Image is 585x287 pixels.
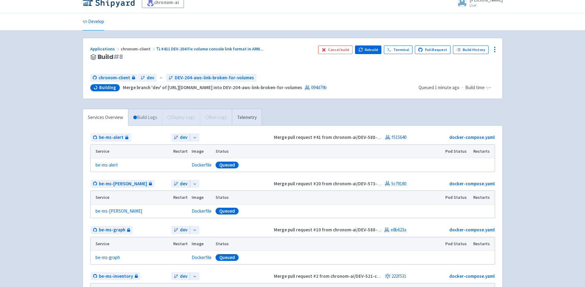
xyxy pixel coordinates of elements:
[171,180,190,188] a: dev
[486,84,491,91] span: -:--
[98,53,123,61] span: Build
[213,145,443,158] th: Status
[192,162,212,168] a: Dockerfile
[159,74,164,81] span: ←
[171,272,190,281] a: dev
[213,237,443,251] th: Status
[443,145,471,158] th: Pod Status
[91,145,171,158] th: Service
[91,237,171,251] th: Service
[189,237,213,251] th: Image
[180,273,187,280] span: dev
[91,180,154,188] a: be-ms-[PERSON_NAME]
[471,237,494,251] th: Restarts
[449,227,495,233] a: docker-compose.yaml
[216,208,239,214] div: Queued
[443,237,471,251] th: Pod Status
[392,134,406,140] a: f515640
[99,226,125,234] span: be-ms-graph
[213,191,443,204] th: Status
[435,85,459,90] time: 1 minute ago
[180,180,187,187] span: dev
[449,181,495,187] a: docker-compose.yaml
[180,226,187,234] span: dev
[415,45,451,54] a: Pull Request
[171,145,190,158] th: Restart
[192,254,212,260] a: Dockerfile
[180,134,187,141] span: dev
[128,109,162,126] a: Build Logs
[471,145,494,158] th: Restarts
[90,46,121,52] a: Applications
[123,85,302,90] strong: Merge branch 'dev' of [URL][DOMAIN_NAME] into DEV-204-aws-link-broken-for-volumes
[91,191,171,204] th: Service
[392,273,406,279] a: 222f531
[96,254,120,261] a: be-ms-graph
[274,181,434,187] strong: Merge pull request #20 from chronom-ai/DEV-573-add-azure-cost-categories
[318,45,353,54] button: Cancel build
[121,46,156,52] span: chronom-client
[453,45,489,54] a: Build History
[471,191,494,204] th: Restarts
[90,74,138,82] a: chronom-client
[96,162,118,169] a: be-ms-alert
[470,3,503,7] small: User
[166,74,256,82] a: DEV-204-aws-link-broken-for-volumes
[274,227,415,233] strong: Merge pull request #10 from chronom-ai/DEV-588-fix-anomaly-query
[99,273,133,280] span: be-ms-inventory
[83,109,128,126] a: Services Overview
[391,227,406,233] a: e8b623a
[99,180,147,187] span: be-ms-[PERSON_NAME]
[443,191,471,204] th: Pod Status
[99,134,123,141] span: be-ms-alert
[449,273,495,279] a: docker-compose.yaml
[99,85,116,91] span: Building
[91,272,140,281] a: be-ms-inventory
[232,109,262,126] a: Telemetry
[192,208,212,214] a: Dockerfile
[311,85,327,90] a: 094d79b
[156,46,265,52] a: #411 DEV-204 Fix volume console link format in ARN...
[138,74,157,82] a: dev
[391,181,406,187] a: 5c79180
[171,237,190,251] th: Restart
[274,134,431,140] strong: Merge pull request #41 from chronom-ai/DEV-588-fix-anomaly-severity-type
[449,134,495,140] a: docker-compose.yaml
[91,133,131,142] a: be-ms-alert
[384,45,412,54] a: Terminal
[171,133,190,142] a: dev
[274,273,438,279] strong: Merge pull request #2 from chronom-ai/DEV-521-create-the-inventory-backend
[171,226,190,234] a: dev
[216,162,239,168] div: Queued
[113,53,123,61] span: # 8
[91,226,133,234] a: be-ms-graph
[189,191,213,204] th: Image
[99,74,130,81] span: chronom-client
[171,191,190,204] th: Restart
[216,254,239,261] div: Queued
[175,74,254,81] span: DEV-204-aws-link-broken-for-volumes
[355,45,381,54] button: Rebuild
[465,84,485,91] span: Build time
[419,85,459,90] span: Queued
[419,84,495,91] div: ·
[83,13,104,30] a: Develop
[96,208,142,215] a: be-ms-[PERSON_NAME]
[189,145,213,158] th: Image
[161,46,263,52] span: #411 DEV-204 Fix volume console link format in ARN ...
[147,74,154,81] span: dev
